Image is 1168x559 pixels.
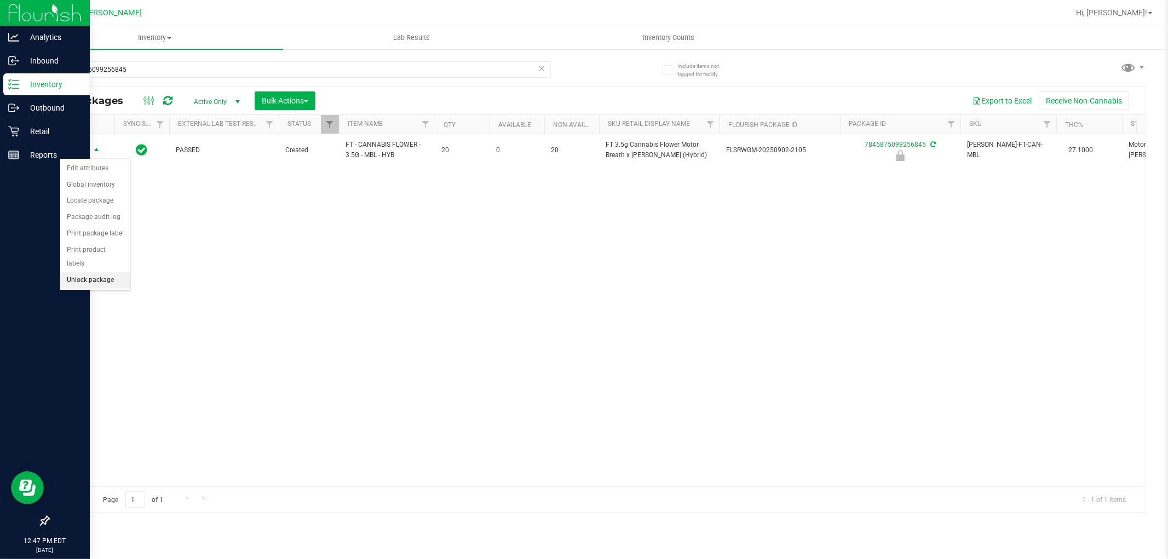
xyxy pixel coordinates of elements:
[261,115,279,134] a: Filter
[19,78,85,91] p: Inventory
[82,8,142,18] span: [PERSON_NAME]
[553,121,602,129] a: Non-Available
[255,91,315,110] button: Bulk Actions
[444,121,456,129] a: Qty
[441,145,483,155] span: 20
[378,33,445,43] span: Lab Results
[838,150,962,161] div: Launch Hold
[151,115,169,134] a: Filter
[19,31,85,44] p: Analytics
[628,33,709,43] span: Inventory Counts
[1063,142,1098,158] span: 27.1000
[417,115,435,134] a: Filter
[965,91,1039,110] button: Export to Excel
[176,145,272,155] span: PASSED
[942,115,960,134] a: Filter
[26,33,283,43] span: Inventory
[285,145,332,155] span: Created
[1131,120,1153,128] a: Strain
[8,126,19,137] inline-svg: Retail
[90,143,103,158] span: select
[929,141,936,148] span: Sync from Compliance System
[551,145,592,155] span: 20
[178,120,264,128] a: External Lab Test Result
[1039,91,1129,110] button: Receive Non-Cannabis
[8,79,19,90] inline-svg: Inventory
[5,536,85,546] p: 12:47 PM EDT
[8,55,19,66] inline-svg: Inbound
[125,491,145,508] input: 1
[1065,121,1083,129] a: THC%
[60,272,130,289] li: Unlock package
[728,121,797,129] a: Flourish Package ID
[94,491,172,508] span: Page of 1
[5,546,85,554] p: [DATE]
[865,141,926,148] a: 7845875099256845
[283,26,540,49] a: Lab Results
[538,61,546,76] span: Clear
[346,140,428,160] span: FT - CANNABIS FLOWER - 3.5G - MBL - HYB
[321,115,339,134] a: Filter
[60,242,130,272] li: Print product labels
[19,148,85,162] p: Reports
[60,226,130,242] li: Print package label
[726,145,833,155] span: FLSRWGM-20250902-2105
[677,62,732,78] span: Include items not tagged for facility
[496,145,538,155] span: 0
[11,471,44,504] iframe: Resource center
[262,96,308,105] span: Bulk Actions
[60,209,130,226] li: Package audit log
[969,120,982,128] a: SKU
[1038,115,1056,134] a: Filter
[8,32,19,43] inline-svg: Analytics
[26,26,283,49] a: Inventory
[348,120,383,128] a: Item Name
[19,125,85,138] p: Retail
[60,193,130,209] li: Locate package
[123,120,165,128] a: Sync Status
[1076,8,1147,17] span: Hi, [PERSON_NAME]!
[701,115,720,134] a: Filter
[19,101,85,114] p: Outbound
[8,149,19,160] inline-svg: Reports
[498,121,531,129] a: Available
[967,140,1050,160] span: [PERSON_NAME]-FT-CAN-MBL
[1073,491,1135,508] span: 1 - 1 of 1 items
[849,120,886,128] a: Package ID
[136,142,148,158] span: In Sync
[19,54,85,67] p: Inbound
[60,160,130,177] li: Edit attributes
[606,140,713,160] span: FT 3.5g Cannabis Flower Motor Breath x [PERSON_NAME] (Hybrid)
[540,26,797,49] a: Inventory Counts
[48,61,551,78] input: Search Package ID, Item Name, SKU, Lot or Part Number...
[60,177,130,193] li: Global inventory
[608,120,690,128] a: Sku Retail Display Name
[8,102,19,113] inline-svg: Outbound
[287,120,311,128] a: Status
[57,95,134,107] span: All Packages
